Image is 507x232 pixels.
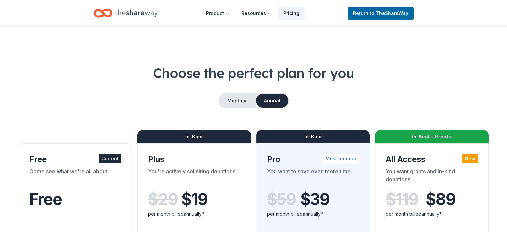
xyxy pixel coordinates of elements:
[29,167,122,186] div: Come see what we're all about.
[323,154,359,163] div: Most popular
[148,154,240,165] div: Plus
[386,210,478,218] div: per month billed annually*
[256,130,370,143] div: In-Kind
[267,210,359,218] div: per month billed annually*
[300,190,330,209] span: $ 39
[462,154,478,163] div: New
[375,130,489,143] div: In-Kind + Grants
[348,7,414,20] a: Returnto TheShareWay
[236,7,277,20] button: Resources
[267,167,359,186] div: You want to save even more time.
[99,154,121,163] div: Current
[181,190,207,209] span: $ 19
[386,167,478,186] div: You want grants and in-kind donations!
[426,190,455,209] span: $ 89
[94,5,158,21] a: Home
[267,154,359,165] div: Pro
[353,9,408,17] span: Return
[16,64,491,82] h1: Choose the perfect plan for you
[29,189,62,209] span: Free
[219,94,255,108] button: Monthly
[148,210,240,218] div: per month billed annually*
[386,154,478,165] div: All Access
[201,7,235,20] button: Product
[370,10,408,16] span: to TheShareWay
[148,167,240,186] div: You're actively soliciting donations.
[201,5,305,21] nav: Main
[29,154,122,165] div: Free
[137,130,251,143] div: In-Kind
[278,7,305,20] a: Pricing
[256,94,288,108] button: Annual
